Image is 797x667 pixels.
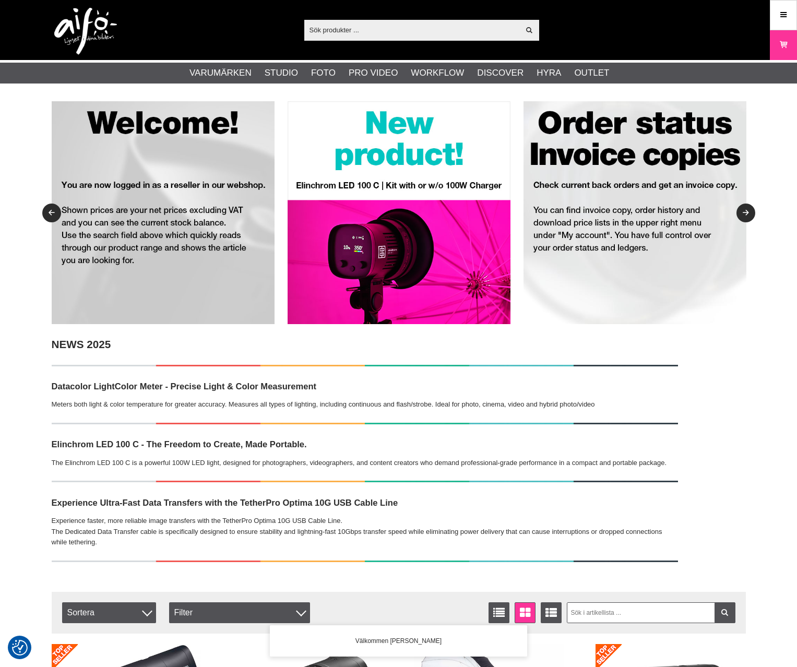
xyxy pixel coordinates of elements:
a: Pro Video [349,66,398,80]
img: NEWS! [52,365,678,366]
img: NEWS! [52,481,678,482]
a: Listvisning [489,602,509,623]
img: Annons:RET003 banner-resel-account-bgr.jpg [524,101,746,324]
button: Next [736,204,755,222]
strong: Elinchrom LED 100 C - The Freedom to Create, Made Portable. [52,439,307,449]
p: Meters both light & color temperature for greater accuracy. Measures all types of lighting, inclu... [52,399,678,410]
img: Annons:RET008 banner-resel-new-LED100C.jpg [288,101,510,324]
a: Foto [311,66,336,80]
a: Hyra [537,66,561,80]
strong: Datacolor LightColor Meter - Precise Light & Color Measurement [52,382,317,391]
a: Workflow [411,66,464,80]
img: logo.png [54,8,117,55]
img: Annons:RET001 banner-resel-welcome-bgr.jpg [52,101,275,324]
a: Outlet [574,66,609,80]
button: Samtyckesinställningar [12,638,28,657]
p: The Elinchrom LED 100 C is a powerful 100W LED light, designed for photographers, videographers, ... [52,458,678,469]
img: NEWS! [52,561,678,562]
h2: NEWS 2025 [52,337,678,352]
div: Filter [169,602,310,623]
a: Utökad listvisning [541,602,562,623]
button: Previous [42,204,61,222]
strong: Experience Ultra-Fast Data Transfers with the TetherPro Optima 10G USB Cable Line [52,498,398,508]
a: Studio [265,66,298,80]
img: Revisit consent button [12,640,28,656]
a: Varumärken [189,66,252,80]
a: Filtrera [715,602,735,623]
input: Sök i artikellista ... [567,602,735,623]
img: NEWS! [52,423,678,424]
a: Discover [477,66,524,80]
span: Välkommen [PERSON_NAME] [355,636,442,646]
span: Sortera [62,602,156,623]
p: Experience faster, more reliable image transfers with the TetherPro Optima 10G USB Cable Line. Th... [52,516,678,548]
input: Sök produkter ... [304,22,520,38]
a: Fönstervisning [515,602,536,623]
